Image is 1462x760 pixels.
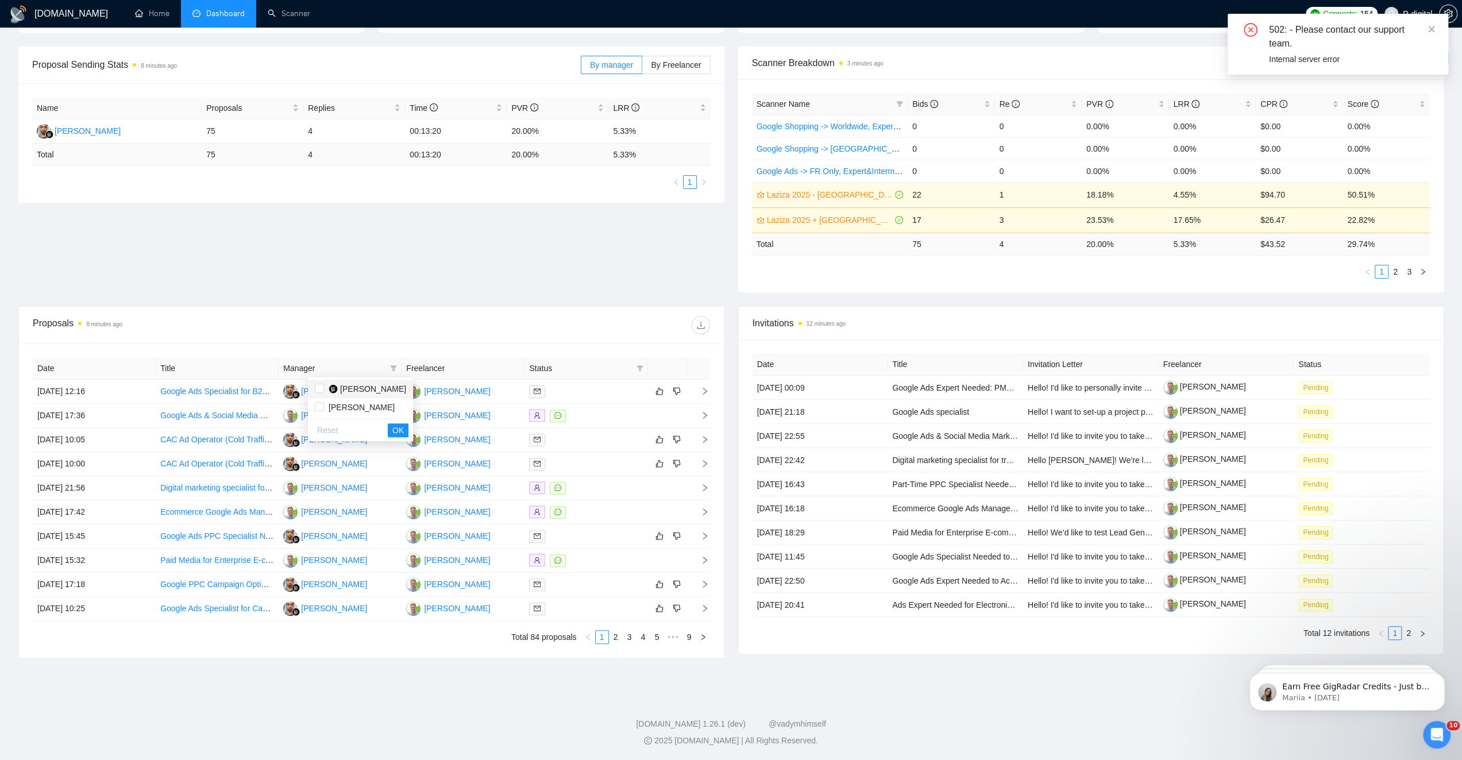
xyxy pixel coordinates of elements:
[1298,576,1337,585] a: Pending
[430,103,438,111] span: info-circle
[1082,115,1169,137] td: 0.00%
[37,124,51,138] img: YA
[301,433,367,446] div: [PERSON_NAME]
[757,167,1015,176] a: Google Ads -> FR Only, Expert&Intermediate, H - $25, F -$300, 4.5 stars
[1388,626,1402,640] li: 1
[1163,429,1178,443] img: c1Idtl1sL_ojuo0BAW6lnVbU7OTxrDYU7FneGCPoFyJniWx9-ph69Zd6FWc_LIL-5A
[534,388,541,395] span: mail
[202,119,303,144] td: 75
[1163,503,1246,512] a: [PERSON_NAME]
[1343,137,1430,160] td: 0.00%
[554,557,561,564] span: message
[292,535,300,543] img: gigradar-bm.png
[673,387,681,396] span: dislike
[1298,551,1337,561] a: Pending
[301,457,367,470] div: [PERSON_NAME]
[424,578,490,591] div: [PERSON_NAME]
[160,507,395,516] a: Ecommerce Google Ads Manager for Health and Beauty Products
[653,384,666,398] button: like
[1012,100,1020,108] span: info-circle
[609,630,623,644] li: 2
[534,605,541,612] span: mail
[55,125,121,137] div: [PERSON_NAME]
[892,600,1073,609] a: Ads Expert Needed for Electronic Music Promotion
[424,554,490,566] div: [PERSON_NAME]
[757,122,1044,131] a: Google Shopping -> Worldwide, Expert&Intermediate, H - $25, F -$300, 4.5 stars
[406,410,490,419] a: RC[PERSON_NAME]
[301,385,367,398] div: [PERSON_NAME]
[1298,599,1333,611] span: Pending
[283,531,367,540] a: YA[PERSON_NAME]
[301,602,367,615] div: [PERSON_NAME]
[1163,430,1246,439] a: [PERSON_NAME]
[696,630,710,644] li: Next Page
[930,100,938,108] span: info-circle
[424,385,490,398] div: [PERSON_NAME]
[1387,10,1395,18] span: user
[301,578,367,591] div: [PERSON_NAME]
[554,484,561,491] span: message
[757,144,1441,153] a: Google Shopping -> [GEOGRAPHIC_DATA], [GEOGRAPHIC_DATA], [GEOGRAPHIC_DATA], [GEOGRAPHIC_DATA], [G...
[554,412,561,419] span: message
[995,137,1082,160] td: 0
[405,119,507,144] td: 00:13:20
[424,409,490,422] div: [PERSON_NAME]
[655,531,664,541] span: like
[1298,527,1337,537] a: Pending
[653,601,666,615] button: like
[424,602,490,615] div: [PERSON_NAME]
[135,9,169,18] a: homeHome
[623,631,636,643] a: 3
[424,457,490,470] div: [PERSON_NAME]
[1191,100,1199,108] span: info-circle
[664,630,682,644] li: Next 5 Pages
[283,408,298,423] img: RC
[160,459,290,468] a: CAC Ad Operator (Cold Traffic Only)
[283,433,298,447] img: YA
[1298,430,1333,442] span: Pending
[700,634,707,641] span: right
[995,115,1082,137] td: 0
[655,459,664,468] span: like
[45,130,53,138] img: gigradar-bm.png
[406,531,490,540] a: RC[PERSON_NAME]
[892,431,1170,441] a: Google Ads & Social Media Marketing Specialist for Coffee Roasting Business
[757,99,810,109] span: Scanner Name
[406,577,421,592] img: RC
[392,424,404,437] span: OK
[1163,404,1178,419] img: c1Idtl1sL_ojuo0BAW6lnVbU7OTxrDYU7FneGCPoFyJniWx9-ph69Zd6FWc_LIL-5A
[292,463,300,471] img: gigradar-bm.png
[1086,99,1113,109] span: PVR
[670,433,684,446] button: dislike
[1163,551,1246,560] a: [PERSON_NAME]
[696,630,710,644] button: right
[160,483,317,492] a: Digital marketing specialist for travel agency
[283,386,367,395] a: YA[PERSON_NAME]
[1169,137,1256,160] td: 0.00%
[670,577,684,591] button: dislike
[1163,501,1178,515] img: c1Idtl1sL_ojuo0BAW6lnVbU7OTxrDYU7FneGCPoFyJniWx9-ph69Zd6FWc_LIL-5A
[160,435,290,444] a: CAC Ad Operator (Cold Traffic Only)
[1163,599,1246,608] a: [PERSON_NAME]
[908,115,995,137] td: 0
[1343,115,1430,137] td: 0.00%
[390,365,397,372] span: filter
[1244,23,1257,37] span: close-circle
[1416,265,1430,279] li: Next Page
[283,555,367,564] a: RC[PERSON_NAME]
[673,531,681,541] span: dislike
[406,579,490,588] a: RC[PERSON_NAME]
[301,409,367,422] div: [PERSON_NAME]
[1298,383,1337,392] a: Pending
[388,423,408,437] button: OK
[1403,265,1415,278] a: 3
[767,214,893,226] a: Laziza 2025 + [GEOGRAPHIC_DATA], [GEOGRAPHIC_DATA], [GEOGRAPHIC_DATA]
[283,577,298,592] img: YA
[653,577,666,591] button: like
[767,188,893,201] a: Laziza 2025 - [GEOGRAPHIC_DATA]
[141,63,177,69] time: 8 minutes ago
[340,384,406,393] span: [PERSON_NAME]
[912,99,938,109] span: Bids
[160,387,290,396] a: Google Ads Specialist for B2B SaaS
[268,9,310,18] a: searchScanner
